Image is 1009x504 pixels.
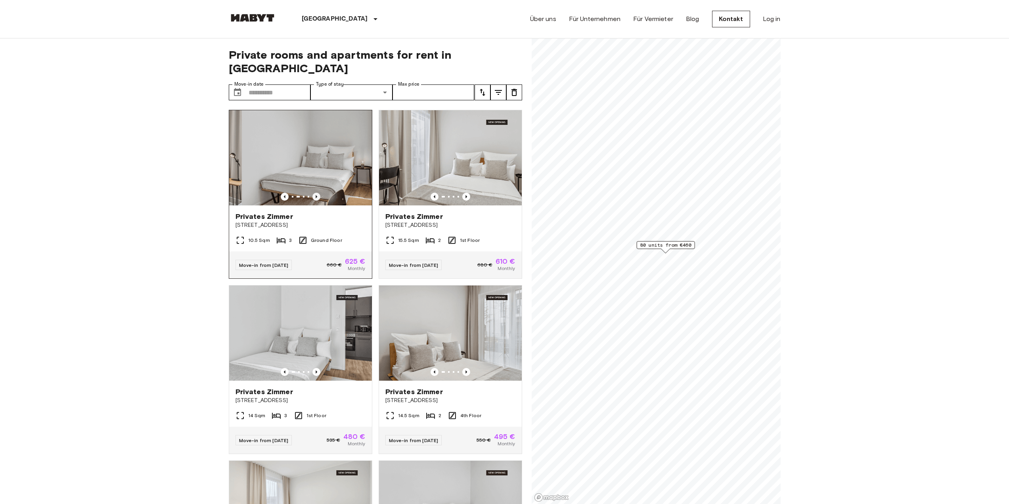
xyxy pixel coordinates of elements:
[462,368,470,376] button: Previous image
[327,437,340,444] span: 535 €
[343,433,366,440] span: 480 €
[248,237,270,244] span: 10.5 Sqm
[763,14,781,24] a: Log in
[229,48,522,75] span: Private rooms and apartments for rent in [GEOGRAPHIC_DATA]
[633,14,673,24] a: Für Vermieter
[389,262,438,268] span: Move-in from [DATE]
[431,193,438,201] button: Previous image
[327,261,342,268] span: 660 €
[569,14,620,24] a: Für Unternehmen
[398,81,419,88] label: Max price
[496,258,515,265] span: 610 €
[438,237,441,244] span: 2
[438,412,441,419] span: 2
[312,193,320,201] button: Previous image
[640,241,691,249] span: 80 units from €460
[460,237,480,244] span: 1st Floor
[281,193,289,201] button: Previous image
[235,221,366,229] span: [STREET_ADDRESS]
[530,14,556,24] a: Über uns
[431,368,438,376] button: Previous image
[241,110,384,205] img: Marketing picture of unit DE-13-001-002-001
[379,110,522,279] a: Marketing picture of unit DE-13-001-111-002Previous imagePrevious imagePrivates Zimmer[STREET_ADD...
[316,81,344,88] label: Type of stay
[235,212,293,221] span: Privates Zimmer
[385,397,515,404] span: [STREET_ADDRESS]
[234,81,264,88] label: Move-in date
[230,84,245,100] button: Choose date
[398,412,419,419] span: 14.5 Sqm
[490,84,506,100] button: tune
[348,440,365,447] span: Monthly
[235,397,366,404] span: [STREET_ADDRESS]
[534,493,569,502] a: Mapbox logo
[281,368,289,376] button: Previous image
[229,285,372,454] a: Marketing picture of unit DE-13-001-108-002Previous imagePrevious imagePrivates Zimmer[STREET_ADD...
[306,412,326,419] span: 1st Floor
[229,14,276,22] img: Habyt
[712,11,750,27] a: Kontakt
[506,84,522,100] button: tune
[636,241,695,253] div: Map marker
[498,265,515,272] span: Monthly
[475,84,490,100] button: tune
[379,286,522,381] img: Marketing picture of unit DE-13-001-409-001
[462,193,470,201] button: Previous image
[289,237,292,244] span: 3
[312,368,320,376] button: Previous image
[235,387,293,397] span: Privates Zimmer
[379,110,522,205] img: Marketing picture of unit DE-13-001-111-002
[229,110,372,279] a: Marketing picture of unit DE-13-001-002-001Marketing picture of unit DE-13-001-002-001Previous im...
[379,285,522,454] a: Marketing picture of unit DE-13-001-409-001Previous imagePrevious imagePrivates Zimmer[STREET_ADD...
[311,237,342,244] span: Ground Floor
[494,433,515,440] span: 495 €
[345,258,366,265] span: 625 €
[248,412,266,419] span: 14 Sqm
[477,261,492,268] span: 680 €
[239,262,289,268] span: Move-in from [DATE]
[302,14,368,24] p: [GEOGRAPHIC_DATA]
[460,412,481,419] span: 4th Floor
[229,286,372,381] img: Marketing picture of unit DE-13-001-108-002
[284,412,287,419] span: 3
[477,437,491,444] span: 550 €
[385,221,515,229] span: [STREET_ADDRESS]
[385,212,443,221] span: Privates Zimmer
[498,440,515,447] span: Monthly
[239,437,289,443] span: Move-in from [DATE]
[398,237,419,244] span: 15.5 Sqm
[348,265,365,272] span: Monthly
[686,14,699,24] a: Blog
[389,437,438,443] span: Move-in from [DATE]
[385,387,443,397] span: Privates Zimmer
